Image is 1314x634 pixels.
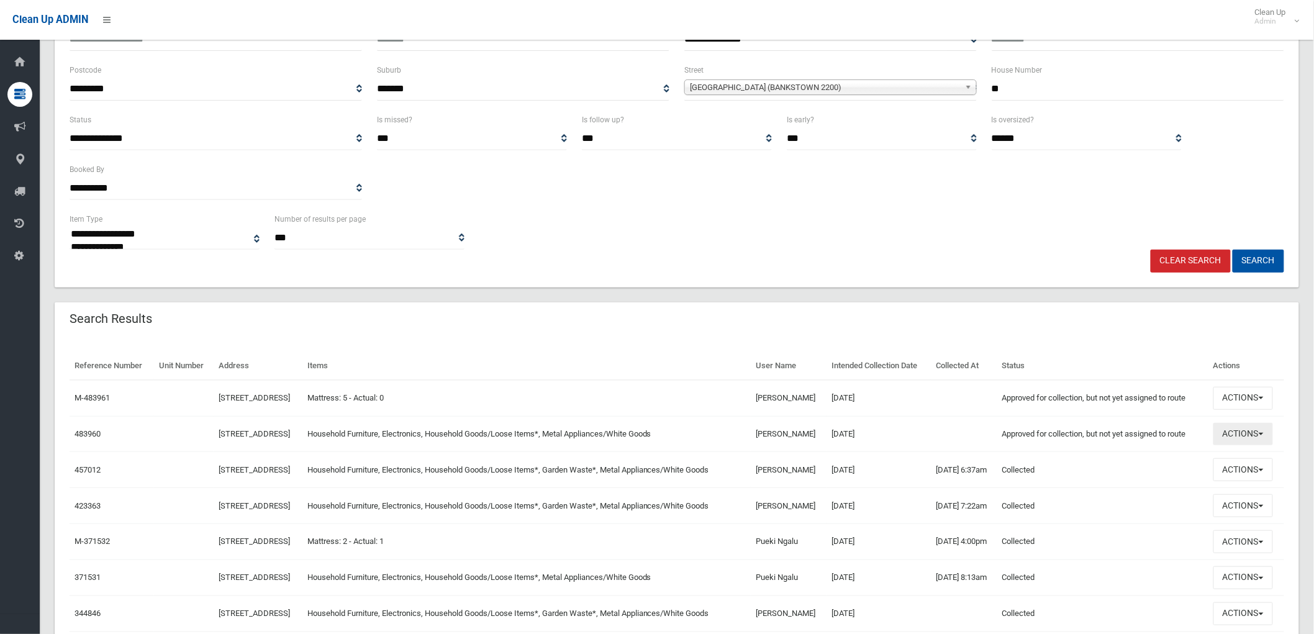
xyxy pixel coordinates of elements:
label: Postcode [70,63,101,77]
label: Is oversized? [992,113,1035,127]
td: [PERSON_NAME] [751,488,827,524]
th: Reference Number [70,352,154,380]
button: Actions [1213,566,1273,589]
td: Household Furniture, Electronics, Household Goods/Loose Items*, Metal Appliances/White Goods [302,559,751,596]
label: Is early? [787,113,814,127]
a: 457012 [75,465,101,474]
td: [DATE] [827,596,931,632]
a: 344846 [75,609,101,618]
td: Collected [997,488,1208,524]
button: Actions [1213,602,1273,625]
td: [PERSON_NAME] [751,380,827,416]
td: [DATE] 4:00pm [931,524,997,560]
td: [DATE] [827,416,931,452]
td: Collected [997,596,1208,632]
td: [DATE] [827,452,931,488]
td: Mattress: 5 - Actual: 0 [302,380,751,416]
label: Status [70,113,91,127]
a: [STREET_ADDRESS] [219,465,290,474]
td: Household Furniture, Electronics, Household Goods/Loose Items*, Garden Waste*, Metal Appliances/W... [302,596,751,632]
a: M-371532 [75,537,110,546]
td: Collected [997,524,1208,560]
label: Is follow up? [582,113,624,127]
td: [DATE] [827,380,931,416]
label: Item Type [70,212,102,226]
a: [STREET_ADDRESS] [219,501,290,510]
a: 423363 [75,501,101,510]
span: Clean Up ADMIN [12,14,88,25]
td: Pueki Ngalu [751,524,827,560]
label: Booked By [70,163,104,176]
header: Search Results [55,307,167,331]
button: Actions [1213,458,1273,481]
span: Clean Up [1249,7,1298,26]
button: Actions [1213,494,1273,517]
td: Collected [997,559,1208,596]
label: Suburb [377,63,401,77]
a: Clear Search [1151,250,1231,273]
a: [STREET_ADDRESS] [219,609,290,618]
button: Search [1233,250,1284,273]
label: Street [684,63,704,77]
td: [DATE] [827,524,931,560]
a: M-483961 [75,393,110,402]
a: [STREET_ADDRESS] [219,537,290,546]
td: Approved for collection, but not yet assigned to route [997,380,1208,416]
th: Collected At [931,352,997,380]
th: Actions [1208,352,1284,380]
th: Unit Number [154,352,214,380]
a: [STREET_ADDRESS] [219,573,290,582]
td: [DATE] 7:22am [931,488,997,524]
label: Number of results per page [274,212,366,226]
th: User Name [751,352,827,380]
td: Approved for collection, but not yet assigned to route [997,416,1208,452]
th: Items [302,352,751,380]
th: Intended Collection Date [827,352,931,380]
label: Is missed? [377,113,412,127]
a: [STREET_ADDRESS] [219,429,290,438]
td: [PERSON_NAME] [751,452,827,488]
a: 371531 [75,573,101,582]
a: 483960 [75,429,101,438]
button: Actions [1213,423,1273,446]
label: House Number [992,63,1043,77]
td: [PERSON_NAME] [751,416,827,452]
td: Collected [997,452,1208,488]
small: Admin [1255,17,1286,26]
td: Pueki Ngalu [751,559,827,596]
td: [DATE] [827,488,931,524]
button: Actions [1213,530,1273,553]
th: Address [214,352,302,380]
th: Status [997,352,1208,380]
td: Household Furniture, Electronics, Household Goods/Loose Items*, Garden Waste*, Metal Appliances/W... [302,488,751,524]
td: Household Furniture, Electronics, Household Goods/Loose Items*, Metal Appliances/White Goods [302,416,751,452]
a: [STREET_ADDRESS] [219,393,290,402]
td: [PERSON_NAME] [751,596,827,632]
td: [DATE] 6:37am [931,452,997,488]
td: [DATE] [827,559,931,596]
button: Actions [1213,387,1273,410]
span: [GEOGRAPHIC_DATA] (BANKSTOWN 2200) [690,80,960,95]
td: Mattress: 2 - Actual: 1 [302,524,751,560]
td: Household Furniture, Electronics, Household Goods/Loose Items*, Garden Waste*, Metal Appliances/W... [302,452,751,488]
td: [DATE] 8:13am [931,559,997,596]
